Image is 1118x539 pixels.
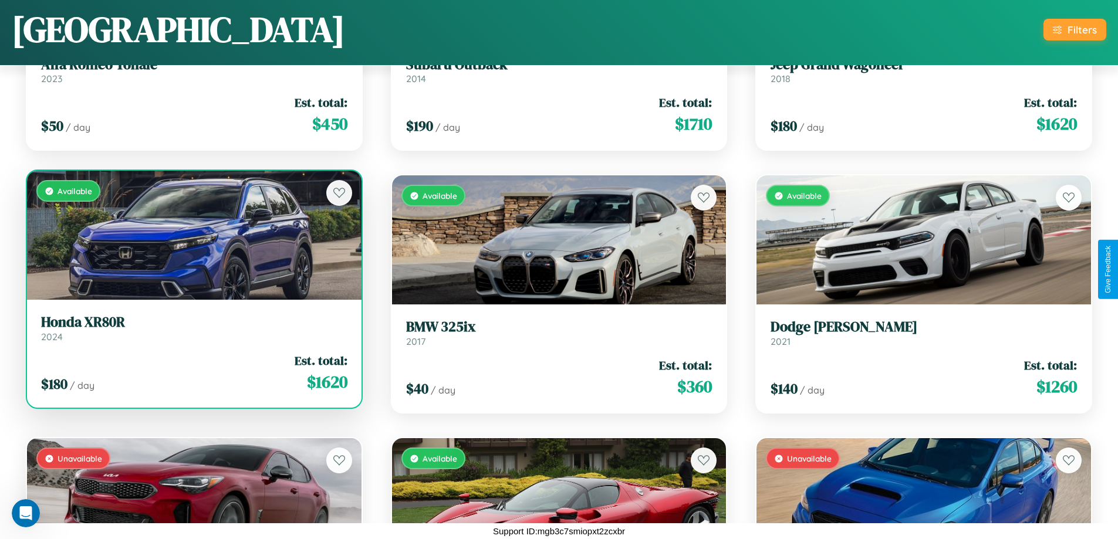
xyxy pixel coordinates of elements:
a: Alfa Romeo Tonale2023 [41,56,347,85]
span: 2014 [406,73,426,84]
a: Honda XR80R2024 [41,314,347,343]
a: Jeep Grand Wagoneer2018 [771,56,1077,85]
span: / day [66,121,90,133]
span: Est. total: [1024,94,1077,111]
span: 2017 [406,335,425,347]
span: $ 140 [771,379,798,398]
span: Est. total: [659,357,712,374]
span: 2023 [41,73,62,84]
span: $ 1710 [675,112,712,135]
span: $ 50 [41,116,63,135]
span: / day [435,121,460,133]
span: Est. total: [295,94,347,111]
a: BMW 325ix2017 [406,318,712,347]
h3: BMW 325ix [406,318,712,335]
span: $ 1620 [307,370,347,394]
span: 2021 [771,335,791,347]
span: $ 190 [406,116,433,135]
span: $ 1260 [1036,375,1077,398]
a: Subaru Outback2014 [406,56,712,85]
span: Est. total: [659,94,712,111]
span: $ 360 [677,375,712,398]
button: Filters [1043,19,1106,40]
h1: [GEOGRAPHIC_DATA] [12,5,345,53]
a: Dodge [PERSON_NAME]2021 [771,318,1077,347]
span: / day [800,384,825,396]
span: 2024 [41,331,63,343]
span: / day [70,379,94,391]
span: $ 180 [41,374,67,394]
span: $ 40 [406,379,428,398]
div: Give Feedback [1104,246,1112,293]
span: / day [431,384,455,396]
p: Support ID: mgb3c7smiopxt2zcxbr [493,523,625,539]
span: Est. total: [1024,357,1077,374]
span: $ 1620 [1036,112,1077,135]
span: / day [799,121,824,133]
span: 2018 [771,73,791,84]
div: Filters [1068,23,1097,36]
h3: Honda XR80R [41,314,347,331]
iframe: Intercom live chat [12,499,40,527]
span: Available [58,186,92,196]
span: Unavailable [58,453,102,463]
span: $ 450 [312,112,347,135]
span: Available [787,191,822,201]
span: Est. total: [295,352,347,369]
span: Available [423,453,457,463]
span: Available [423,191,457,201]
span: $ 180 [771,116,797,135]
h3: Dodge [PERSON_NAME] [771,318,1077,335]
span: Unavailable [787,453,832,463]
